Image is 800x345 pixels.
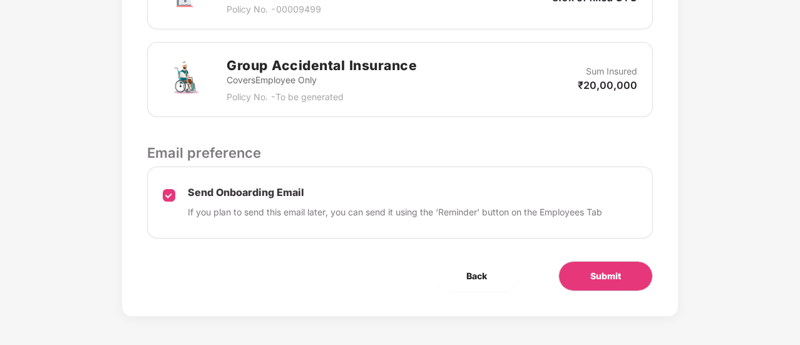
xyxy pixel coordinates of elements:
[227,73,417,87] p: Covers Employee Only
[227,90,417,104] p: Policy No. - To be generated
[466,269,487,283] span: Back
[227,55,417,76] h2: Group Accidental Insurance
[147,142,653,163] p: Email preference
[188,205,602,219] p: If you plan to send this email later, you can send it using the ‘Reminder’ button on the Employee...
[558,261,653,291] button: Submit
[188,186,602,199] p: Send Onboarding Email
[227,3,409,16] p: Policy No. - 00009499
[586,64,637,78] p: Sum Insured
[590,269,621,283] span: Submit
[578,78,637,92] p: ₹20,00,000
[163,57,208,102] img: svg+xml;base64,PHN2ZyB4bWxucz0iaHR0cDovL3d3dy53My5vcmcvMjAwMC9zdmciIHdpZHRoPSI3MiIgaGVpZ2h0PSI3Mi...
[435,261,518,291] button: Back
